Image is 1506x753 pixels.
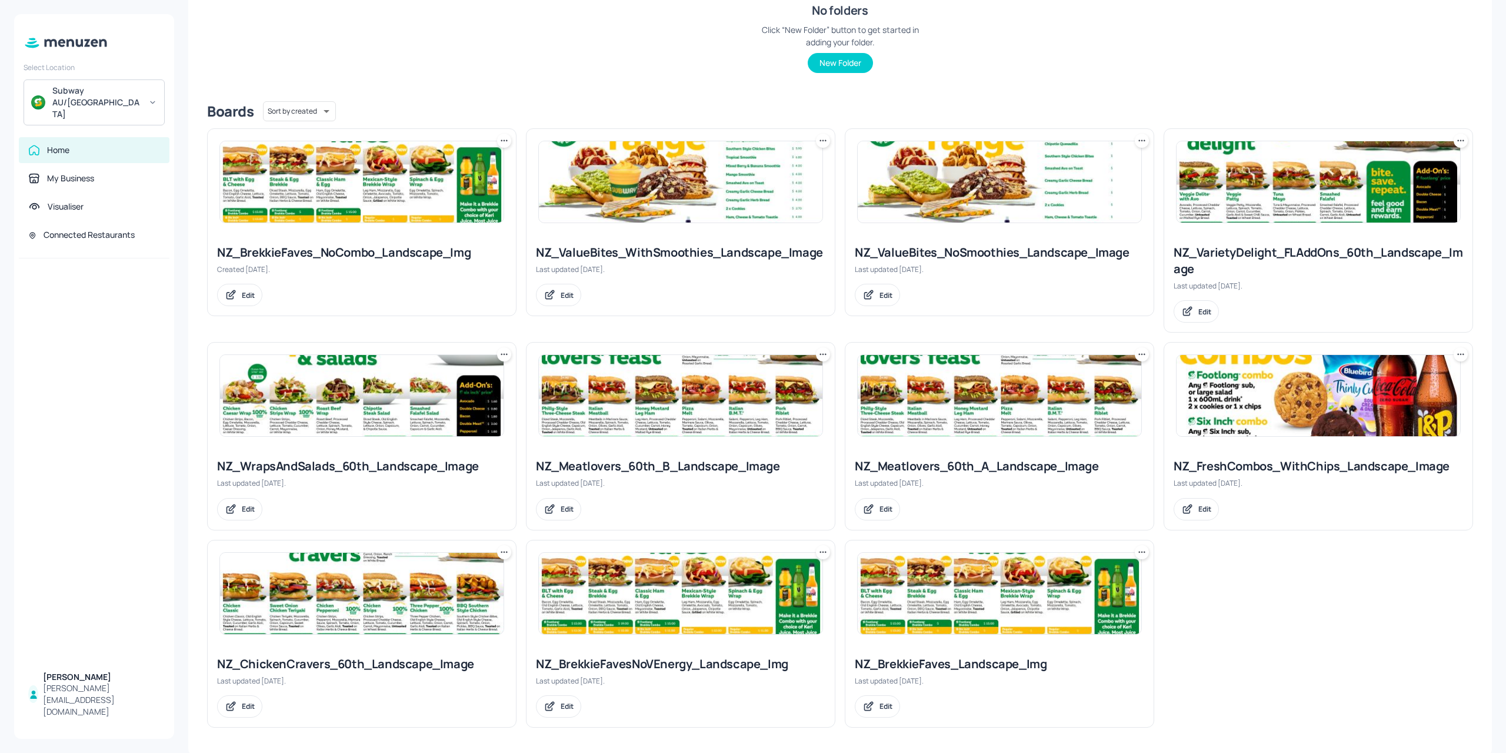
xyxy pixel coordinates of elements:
div: [PERSON_NAME][EMAIL_ADDRESS][DOMAIN_NAME] [43,682,160,718]
div: NZ_BrekkieFavesNoVEnergy_Landscape_Img [536,656,825,672]
img: 2025-08-07-1754530758715o9wirw7hz7m.jpeg [1177,355,1460,436]
div: Sort by created [263,99,336,123]
img: 2025-07-15-1752546609016rv5o7xcvjpf.jpeg [858,553,1141,634]
img: avatar [31,95,45,110]
img: 2025-07-15-1752546609016rv5o7xcvjpf.jpeg [220,141,504,223]
div: NZ_Meatlovers_60th_A_Landscape_Image [855,458,1144,475]
div: NZ_ValueBites_NoSmoothies_Landscape_Image [855,244,1144,261]
button: New Folder [808,53,873,73]
div: Last updated [DATE]. [536,676,825,686]
div: [PERSON_NAME] [43,671,160,683]
img: 2025-07-18-17528017392816efqd3drsaw.jpeg [539,355,822,436]
div: Last updated [DATE]. [536,264,825,274]
div: Select Location [24,62,165,72]
div: Last updated [DATE]. [855,676,1144,686]
div: No folders [812,2,868,19]
div: NZ_Meatlovers_60th_B_Landscape_Image [536,458,825,475]
div: Edit [879,504,892,514]
div: Edit [242,290,255,300]
div: Edit [1198,504,1211,514]
div: Edit [879,290,892,300]
div: Connected Restaurants [44,229,135,241]
div: NZ_ChickenCravers_60th_Landscape_Image [217,656,507,672]
div: Edit [1198,307,1211,317]
div: Created [DATE]. [217,264,507,274]
div: Last updated [DATE]. [1174,281,1463,291]
div: NZ_BrekkieFaves_NoCombo_Landscape_Img [217,244,507,261]
div: Visualiser [48,201,84,213]
div: NZ_ValueBites_WithSmoothies_Landscape_Image [536,244,825,261]
div: Edit [242,701,255,711]
div: Last updated [DATE]. [217,478,507,488]
img: 2025-07-18-1752810747331as3196akj5.jpeg [220,355,504,436]
div: Boards [207,102,254,121]
div: Last updated [DATE]. [217,676,507,686]
div: My Business [47,173,94,184]
div: Edit [242,504,255,514]
img: 2025-08-08-1754617597944j8a8g1o4n7.jpeg [858,141,1141,223]
div: Last updated [DATE]. [536,478,825,488]
div: NZ_VarietyDelight_FLAddOns_60th_Landscape_Image [1174,244,1463,277]
div: NZ_WrapsAndSalads_60th_Landscape_Image [217,458,507,475]
img: 2025-07-18-1752800159985f1a1b10onsk.jpeg [220,553,504,634]
div: NZ_BrekkieFaves_Landscape_Img [855,656,1144,672]
div: Last updated [DATE]. [855,264,1144,274]
div: Home [47,144,69,156]
img: 2025-07-18-17528146911578271vpyb1md.jpeg [539,141,822,223]
div: Edit [561,290,574,300]
img: 2025-07-18-17528017392816efqd3drsaw.jpeg [858,355,1141,436]
div: Edit [561,504,574,514]
div: Last updated [DATE]. [1174,478,1463,488]
div: NZ_FreshCombos_WithChips_Landscape_Image [1174,458,1463,475]
div: Click “New Folder” button to get started in adding your folder. [752,24,928,48]
div: Last updated [DATE]. [855,478,1144,488]
div: Edit [561,701,574,711]
div: Edit [879,701,892,711]
div: Subway AU/[GEOGRAPHIC_DATA] [52,85,141,120]
img: 2025-07-18-1752811212425o3wjb5ght3.jpeg [1177,141,1460,223]
img: 2025-07-15-17525532717676nzzp3p9wmg.jpeg [539,553,822,634]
